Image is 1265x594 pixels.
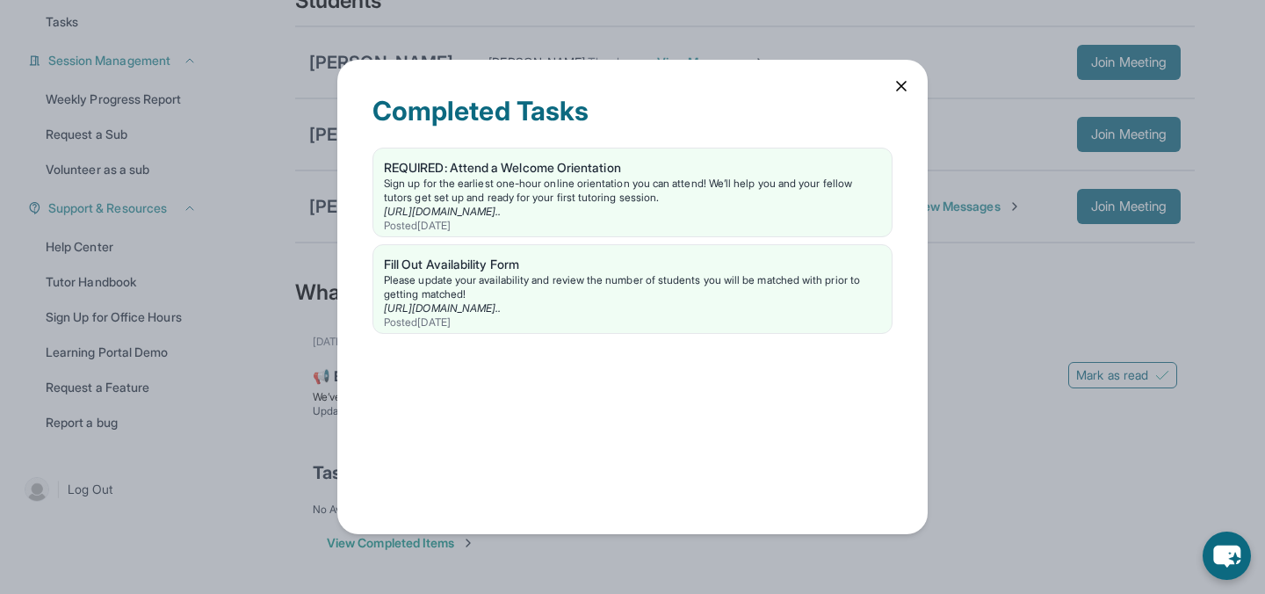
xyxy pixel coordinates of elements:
[384,177,881,205] div: Sign up for the earliest one-hour online orientation you can attend! We’ll help you and your fell...
[1203,532,1251,580] button: chat-button
[373,148,892,236] a: REQUIRED: Attend a Welcome OrientationSign up for the earliest one-hour online orientation you ca...
[373,245,892,333] a: Fill Out Availability FormPlease update your availability and review the number of students you w...
[384,219,881,233] div: Posted [DATE]
[384,315,881,330] div: Posted [DATE]
[372,95,893,148] div: Completed Tasks
[384,301,501,315] a: [URL][DOMAIN_NAME]..
[384,205,501,218] a: [URL][DOMAIN_NAME]..
[384,159,881,177] div: REQUIRED: Attend a Welcome Orientation
[384,256,881,273] div: Fill Out Availability Form
[384,273,881,301] div: Please update your availability and review the number of students you will be matched with prior ...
